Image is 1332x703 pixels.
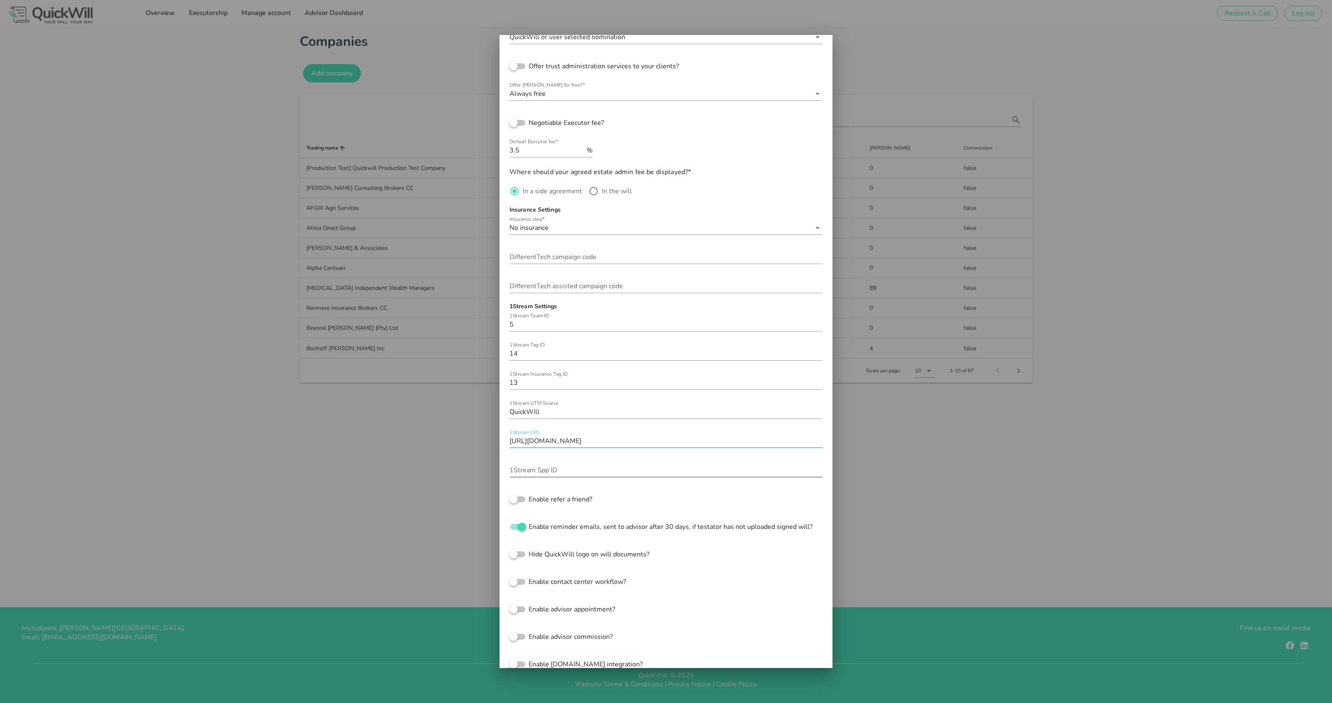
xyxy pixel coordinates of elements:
[509,400,559,406] label: 1Stream UTM Source
[529,119,823,127] label: Negotiable Executor fee?
[509,167,691,177] label: Where should your agreed estate admin fee be displayed?*
[509,224,549,232] div: No insurance
[509,371,568,377] label: 1Stream Insurance Tag ID
[509,33,625,41] div: QuickWill or user selected nomination
[602,187,632,195] label: In the will
[509,139,558,145] label: Default Executor fee*
[529,62,823,70] label: Offer trust administration services to your clients?
[529,633,823,641] label: Enable advisor commission?
[509,302,557,310] strong: 1Stream Settings
[529,550,823,558] label: Hide QuickWill logo on will documents?
[529,523,823,531] label: Enable reminder emails, sent to advisor after 30 days, if testator has not uploaded signed will?
[529,495,823,504] label: Enable refer a friend?
[585,146,593,155] div: %
[509,87,823,100] div: Offer [PERSON_NAME] for free?*Always free
[509,30,823,44] div: Executorship*QuickWill or user selected nomination
[523,187,582,195] label: In a side agreement
[509,216,544,222] label: Insurance step*
[509,429,540,436] label: 1Stream URL
[509,342,545,348] label: 1Stream Tag ID
[529,605,823,613] label: Enable advisor appointment?
[509,221,823,234] div: Insurance step*No insurance
[509,90,546,97] div: Always free
[509,313,549,319] label: 1Stream Team ID
[509,206,561,214] strong: Insurance Settings
[529,660,823,668] label: Enable [DOMAIN_NAME] integration?
[529,578,823,586] label: Enable contact center workflow?
[509,82,585,88] label: Offer [PERSON_NAME] for free?*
